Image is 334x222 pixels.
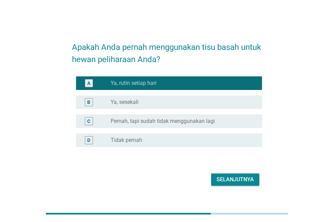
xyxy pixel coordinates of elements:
button: Selanjutnya [211,173,259,186]
label: Pernah, tapi sudah tidak menggunakan lagi [111,118,215,125]
div: B [87,99,90,106]
label: Ya, sesekali [111,99,138,106]
div: C [87,118,90,125]
label: Ya, rutin setiap hari [111,80,156,87]
div: D [87,137,90,144]
h2: Apakah Anda pernah menggunakan tisu basah untuk hewan peliharaan Anda? [72,34,262,66]
div: Selanjutnya [217,175,254,184]
label: Tidak pernah [111,137,142,144]
div: A [87,80,90,87]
